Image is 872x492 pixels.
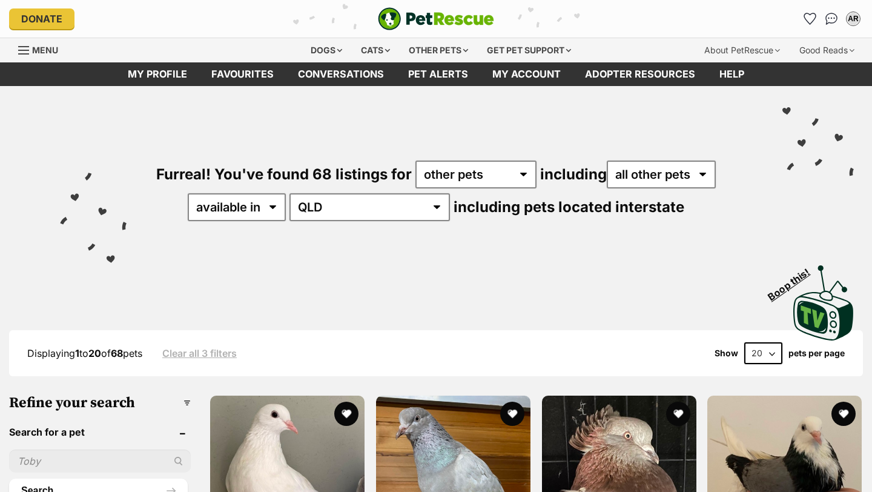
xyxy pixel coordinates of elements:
header: Search for a pet [9,427,191,437]
button: My account [844,9,863,28]
span: Furreal! You've found 68 listings for [156,165,412,183]
a: My account [480,62,573,86]
span: including pets located interstate [454,198,684,216]
ul: Account quick links [800,9,863,28]
a: Adopter resources [573,62,707,86]
div: Other pets [400,38,477,62]
button: favourite [334,402,358,426]
a: Boop this! [793,254,854,343]
input: Toby [9,450,191,473]
a: My profile [116,62,199,86]
a: Favourites [800,9,819,28]
a: Conversations [822,9,841,28]
div: Good Reads [791,38,863,62]
img: PetRescue TV logo [793,265,854,341]
button: favourite [831,402,856,426]
span: Menu [32,45,58,55]
div: AR [847,13,859,25]
span: Boop this! [766,259,822,302]
span: including [540,165,716,183]
div: About PetRescue [696,38,788,62]
a: Help [707,62,756,86]
h3: Refine your search [9,394,191,411]
img: logo-e224e6f780fb5917bec1dbf3a21bbac754714ae5b6737aabdf751b685950b380.svg [378,7,494,30]
div: Cats [352,38,398,62]
img: chat-41dd97257d64d25036548639549fe6c8038ab92f7586957e7f3b1b290dea8141.svg [825,13,838,25]
label: pets per page [788,348,845,358]
a: conversations [286,62,396,86]
strong: 1 [75,347,79,359]
a: Donate [9,8,74,29]
div: Dogs [302,38,351,62]
strong: 20 [88,347,101,359]
a: PetRescue [378,7,494,30]
button: favourite [666,402,690,426]
a: Clear all 3 filters [162,348,237,359]
button: favourite [500,402,524,426]
a: Favourites [199,62,286,86]
a: Menu [18,38,67,60]
span: Show [715,348,738,358]
div: Get pet support [478,38,580,62]
strong: 68 [111,347,123,359]
a: Pet alerts [396,62,480,86]
span: Displaying to of pets [27,347,142,359]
